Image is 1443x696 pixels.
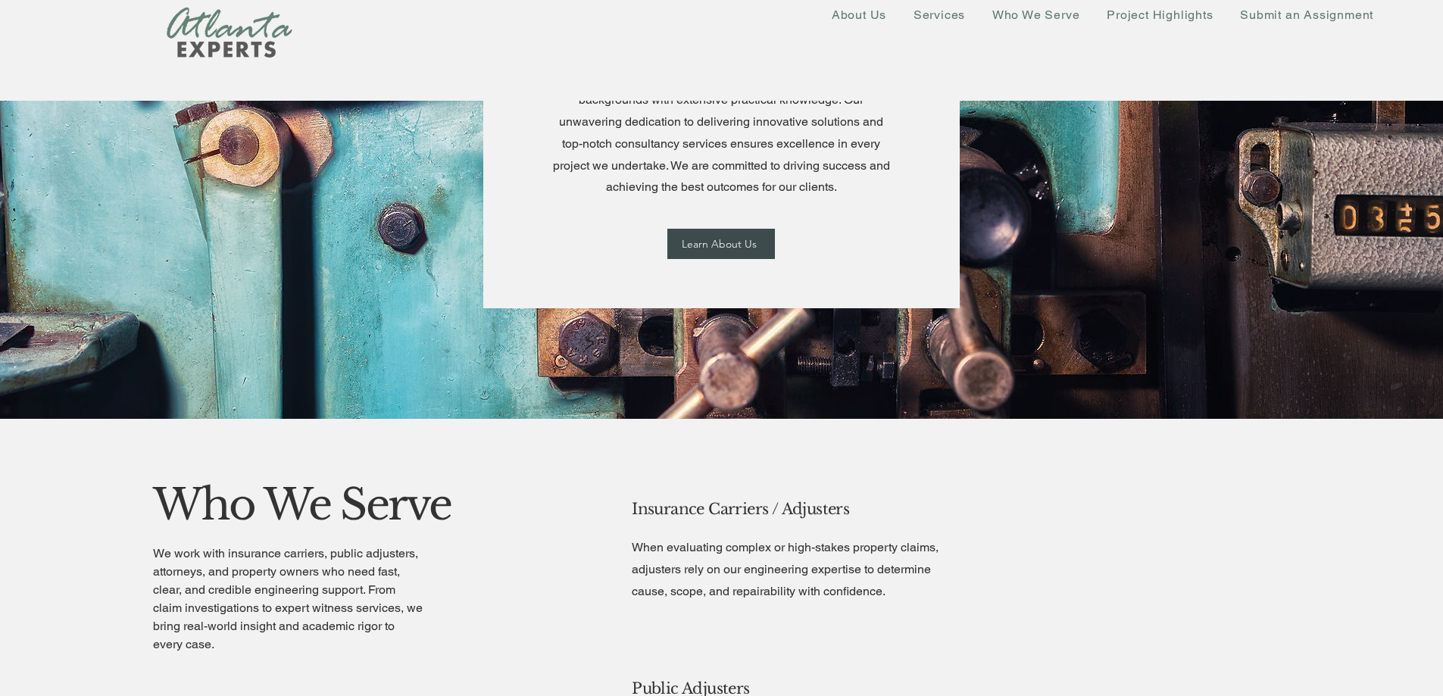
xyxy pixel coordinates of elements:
[682,237,757,251] span: Learn About Us
[153,479,451,531] span: Who We Serve
[667,229,775,259] a: Learn About Us
[553,49,890,195] span: The Atlanta Experts team comprises highly skilled engineers and technical experts who bring toget...
[992,8,1080,22] span: Who We Serve
[1107,8,1213,22] span: Project Highlights
[632,540,939,598] span: When evaluating complex or high-stakes property claims, adjusters rely on our engineering experti...
[832,8,886,22] span: About Us
[1240,8,1373,22] span: Submit an Assignment
[914,8,965,22] span: Services
[167,7,292,58] img: New Logo Transparent Background_edited.png
[632,500,849,518] span: Insurance Carriers / Adjusters
[153,546,423,651] span: We work with insurance carriers, public adjusters, attorneys, and property owners who need fast, ...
